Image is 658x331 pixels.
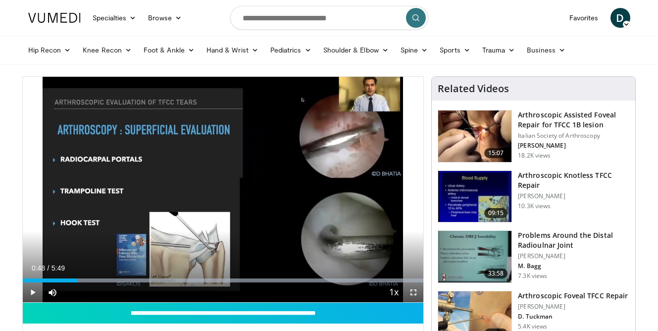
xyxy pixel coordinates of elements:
[438,231,511,282] img: bbb4fcc0-f4d3-431b-87df-11a0caa9bf74.150x105_q85_crop-smart_upscale.jpg
[484,148,508,158] span: 15:07
[23,282,43,302] button: Play
[438,230,629,283] a: 33:58 Problems Around the Distal Radioulnar Joint [PERSON_NAME] M. Bagg 7.3K views
[395,40,434,60] a: Spine
[518,272,547,280] p: 7.3K views
[518,262,629,270] p: M. Bagg
[518,192,629,200] p: [PERSON_NAME]
[518,230,629,250] h3: Problems Around the Distal Radioulnar Joint
[32,264,45,272] span: 0:48
[484,269,508,278] span: 33:58
[22,40,77,60] a: Hip Recon
[142,8,188,28] a: Browse
[438,110,511,162] img: 296995_0003_1.png.150x105_q85_crop-smart_upscale.jpg
[77,40,138,60] a: Knee Recon
[518,291,628,301] h3: Arthroscopic Foveal TFCC Repair
[518,313,628,321] p: D. Tuckman
[23,278,424,282] div: Progress Bar
[438,110,629,163] a: 15:07 Arthroscopic Assisted Foveal Repair for TFCC 1B lesion Italian Society of Arthroscopy [PERS...
[610,8,630,28] a: D
[48,264,50,272] span: /
[384,282,404,302] button: Playback Rate
[28,13,81,23] img: VuMedi Logo
[518,202,551,210] p: 10.3K views
[518,152,551,160] p: 18.2K views
[518,132,629,140] p: Italian Society of Arthroscopy
[518,252,629,260] p: [PERSON_NAME]
[434,40,476,60] a: Sports
[518,110,629,130] h3: Arthroscopic Assisted Foveal Repair for TFCC 1B lesion
[264,40,317,60] a: Pediatrics
[438,170,629,223] a: 09:15 Arthroscopic Knotless TFCC Repair [PERSON_NAME] 10.3K views
[438,83,509,95] h4: Related Videos
[438,171,511,222] img: 75335_0000_3.png.150x105_q85_crop-smart_upscale.jpg
[518,303,628,311] p: [PERSON_NAME]
[43,282,62,302] button: Mute
[563,8,605,28] a: Favorites
[317,40,395,60] a: Shoulder & Elbow
[23,77,424,303] video-js: Video Player
[484,208,508,218] span: 09:15
[138,40,201,60] a: Foot & Ankle
[51,264,65,272] span: 5:49
[518,323,547,331] p: 5.4K views
[404,282,423,302] button: Fullscreen
[87,8,143,28] a: Specialties
[201,40,264,60] a: Hand & Wrist
[518,170,629,190] h3: Arthroscopic Knotless TFCC Repair
[230,6,428,30] input: Search topics, interventions
[521,40,571,60] a: Business
[476,40,521,60] a: Trauma
[518,142,629,150] p: [PERSON_NAME]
